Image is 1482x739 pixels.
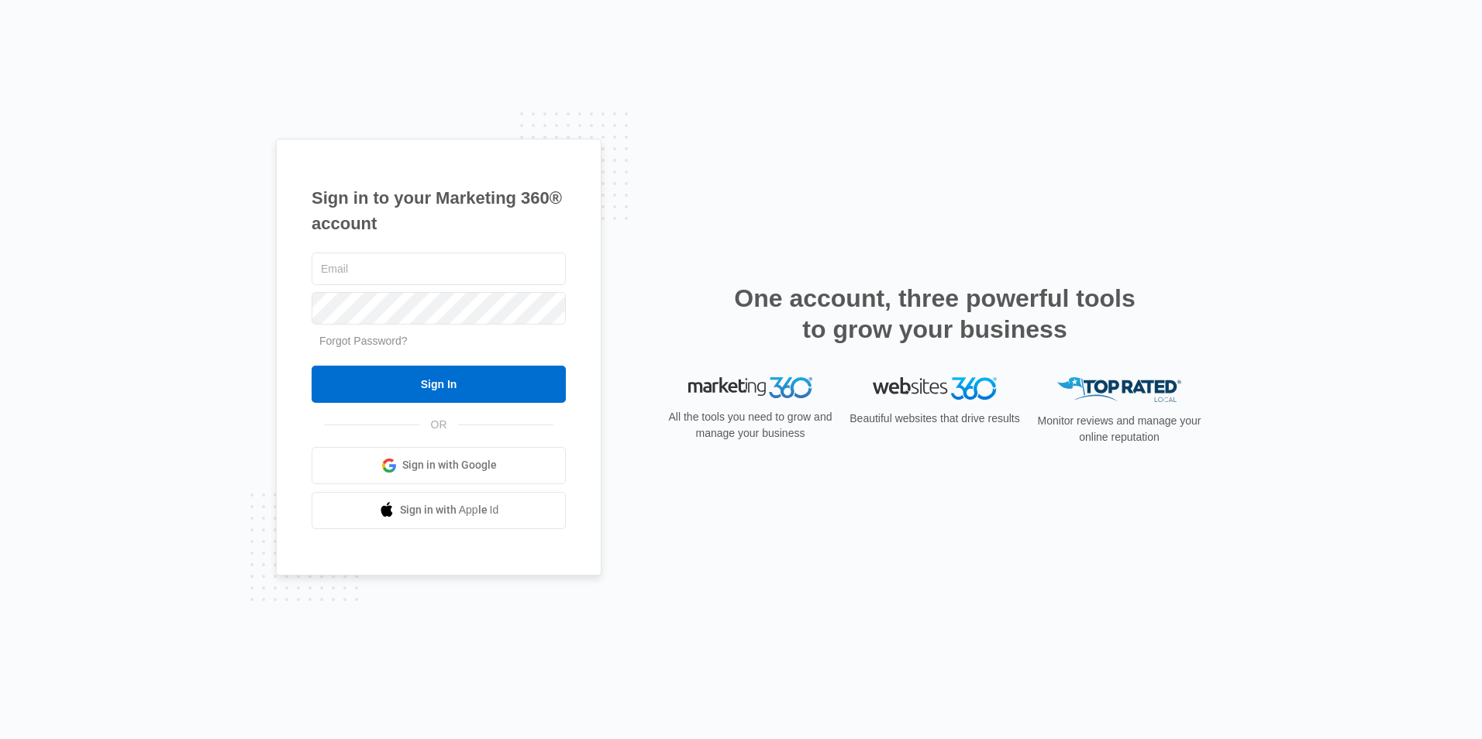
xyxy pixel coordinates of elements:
[402,457,497,473] span: Sign in with Google
[312,185,566,236] h1: Sign in to your Marketing 360® account
[729,283,1140,345] h2: One account, three powerful tools to grow your business
[663,409,837,442] p: All the tools you need to grow and manage your business
[312,253,566,285] input: Email
[1032,413,1206,445] p: Monitor reviews and manage your online reputation
[312,447,566,484] a: Sign in with Google
[312,492,566,529] a: Sign in with Apple Id
[420,417,458,433] span: OR
[688,377,812,399] img: Marketing 360
[319,335,408,347] a: Forgot Password?
[848,411,1022,427] p: Beautiful websites that drive results
[1057,377,1181,403] img: Top Rated Local
[312,366,566,403] input: Sign In
[400,502,499,518] span: Sign in with Apple Id
[873,377,997,400] img: Websites 360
